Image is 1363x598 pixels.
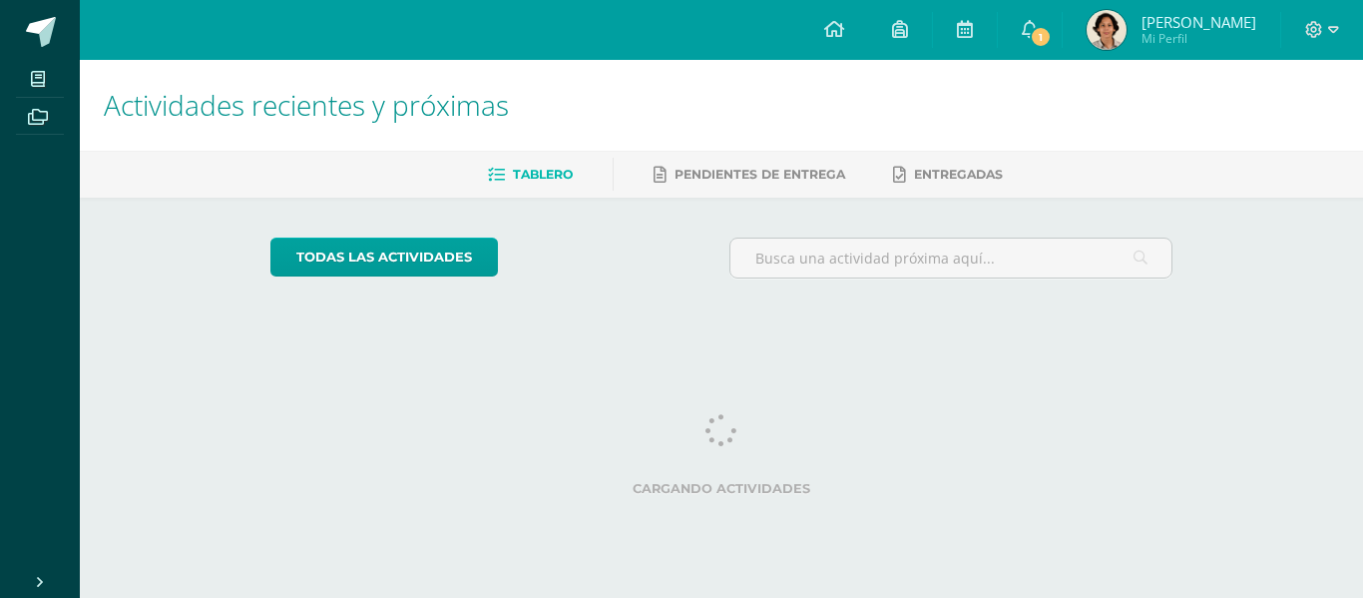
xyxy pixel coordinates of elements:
[513,167,573,182] span: Tablero
[730,239,1172,278] input: Busca una actividad próxima aquí...
[1141,30,1256,47] span: Mi Perfil
[1141,12,1256,32] span: [PERSON_NAME]
[270,238,498,277] a: todas las Actividades
[893,159,1003,191] a: Entregadas
[1087,10,1127,50] img: 84c4a7923b0c036d246bba4ed201b3fa.png
[104,86,509,124] span: Actividades recientes y próximas
[488,159,573,191] a: Tablero
[675,167,845,182] span: Pendientes de entrega
[654,159,845,191] a: Pendientes de entrega
[270,481,1173,496] label: Cargando actividades
[914,167,1003,182] span: Entregadas
[1030,26,1052,48] span: 1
